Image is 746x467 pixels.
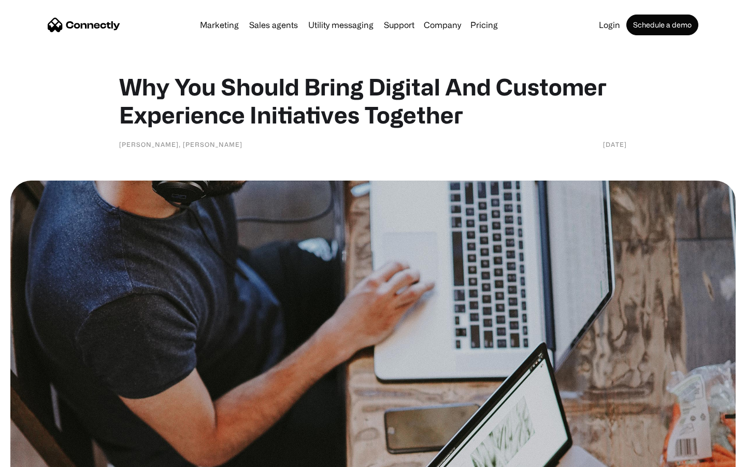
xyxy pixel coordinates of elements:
[245,21,302,29] a: Sales agents
[380,21,419,29] a: Support
[196,21,243,29] a: Marketing
[626,15,698,35] a: Schedule a demo
[119,73,627,129] h1: Why You Should Bring Digital And Customer Experience Initiatives Together
[304,21,378,29] a: Utility messaging
[21,449,62,463] ul: Language list
[119,139,242,149] div: [PERSON_NAME], [PERSON_NAME]
[466,21,502,29] a: Pricing
[603,139,627,149] div: [DATE]
[10,449,62,463] aside: Language selected: English
[595,21,624,29] a: Login
[424,18,461,32] div: Company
